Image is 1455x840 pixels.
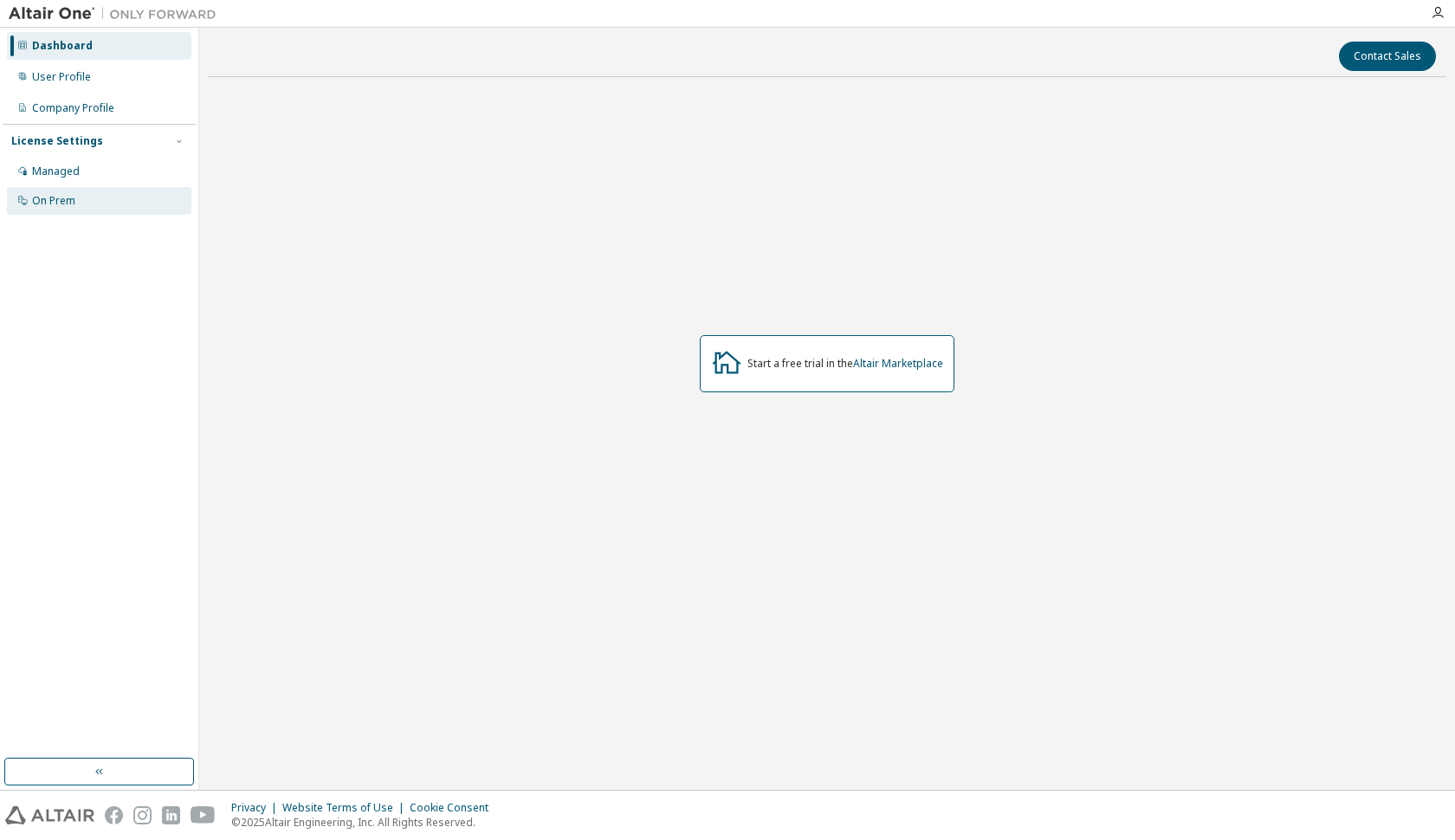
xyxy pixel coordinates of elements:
button: Contact Sales [1339,42,1436,71]
div: License Settings [11,134,103,148]
div: Dashboard [32,39,93,53]
div: Cookie Consent [410,801,499,815]
div: Company Profile [32,101,114,115]
div: Privacy [231,801,282,815]
div: Website Terms of Use [282,801,410,815]
p: © 2025 Altair Engineering, Inc. All Rights Reserved. [231,815,499,830]
img: Altair One [9,5,225,23]
img: facebook.svg [105,806,123,824]
img: linkedin.svg [162,806,180,824]
div: Start a free trial in the [747,357,943,371]
div: Managed [32,165,80,178]
a: Altair Marketplace [853,356,943,371]
img: altair_logo.svg [5,806,94,824]
img: youtube.svg [191,806,216,824]
div: On Prem [32,194,75,208]
img: instagram.svg [133,806,152,824]
div: User Profile [32,70,91,84]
